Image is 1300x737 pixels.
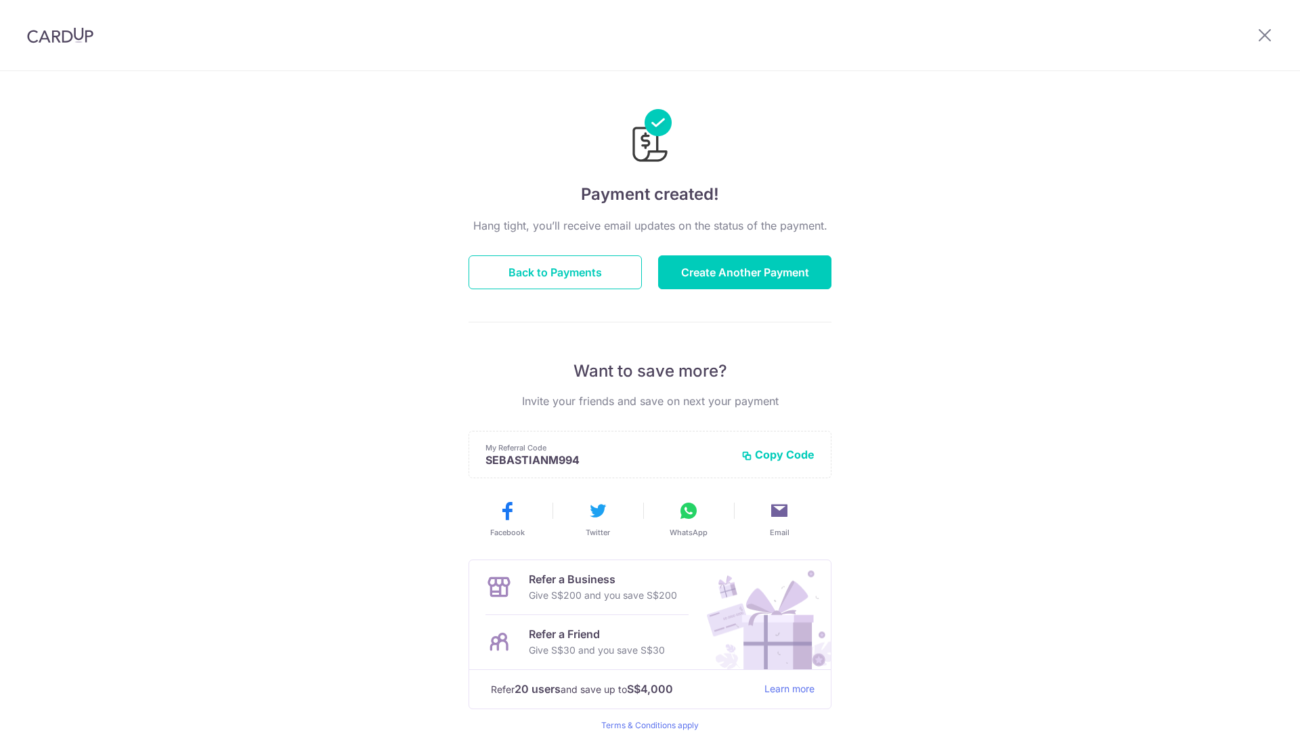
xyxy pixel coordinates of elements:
p: Give S$200 and you save S$200 [529,587,677,604]
p: My Referral Code [485,442,731,453]
button: Create Another Payment [658,255,831,289]
p: Refer and save up to [491,681,754,698]
p: Refer a Friend [529,626,665,642]
p: Want to save more? [469,360,831,382]
a: Learn more [764,681,815,698]
button: Facebook [467,500,547,538]
p: Give S$30 and you save S$30 [529,642,665,658]
p: Hang tight, you’ll receive email updates on the status of the payment. [469,217,831,234]
button: WhatsApp [649,500,729,538]
img: Payments [628,109,672,166]
span: Facebook [490,527,525,538]
h4: Payment created! [469,182,831,207]
a: Terms & Conditions apply [601,720,699,730]
strong: S$4,000 [627,681,673,697]
span: WhatsApp [670,527,708,538]
strong: 20 users [515,681,561,697]
button: Twitter [558,500,638,538]
p: Invite your friends and save on next your payment [469,393,831,409]
button: Back to Payments [469,255,642,289]
span: Email [770,527,789,538]
p: Refer a Business [529,571,677,587]
img: CardUp [27,27,93,43]
span: Twitter [586,527,610,538]
img: Refer [694,560,831,669]
button: Email [739,500,819,538]
p: SEBASTIANM994 [485,453,731,467]
button: Copy Code [741,448,815,461]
